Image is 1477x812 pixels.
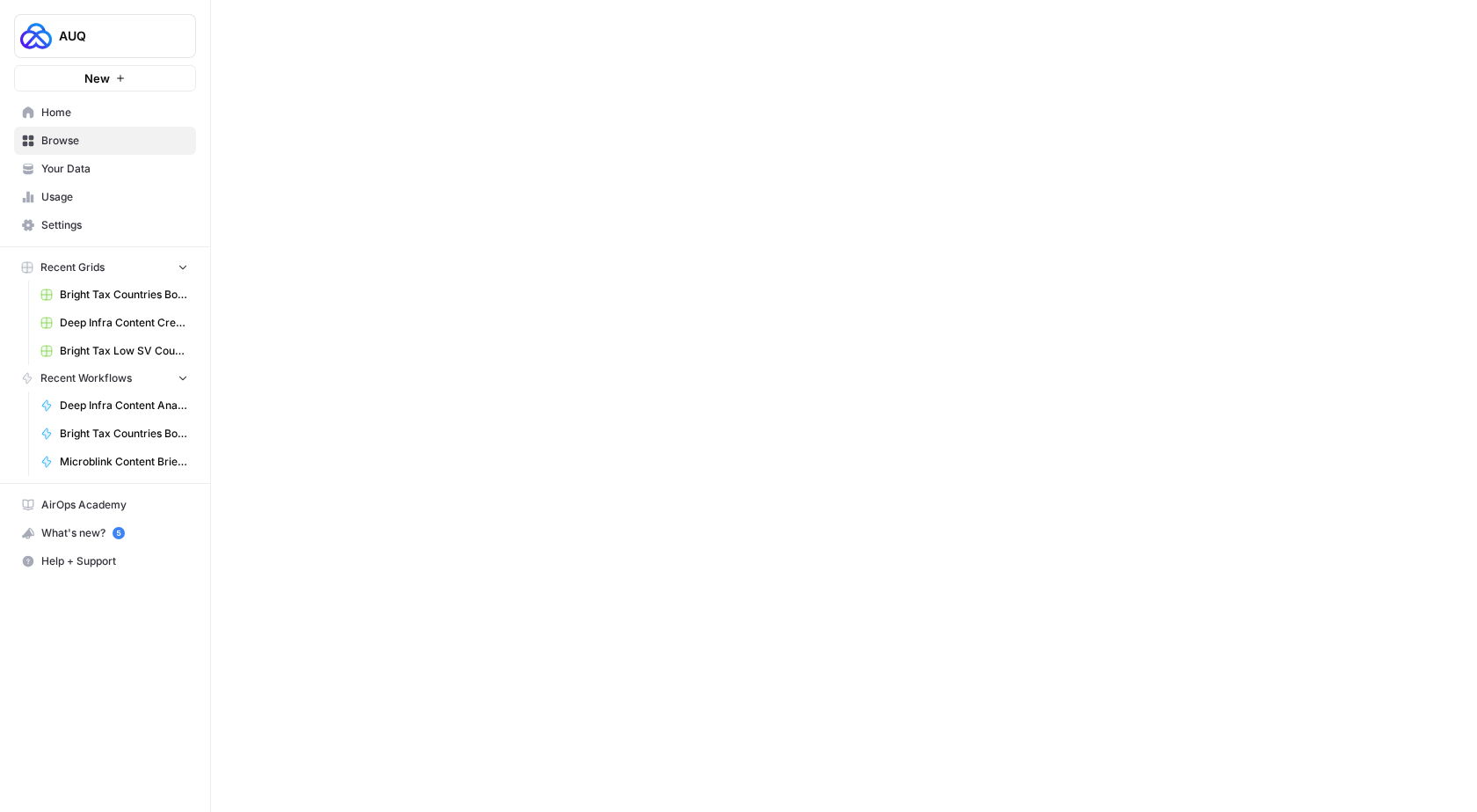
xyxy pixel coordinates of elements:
span: Bright Tax Countries Bottom Tier Grid [60,287,188,303]
span: Recent Workflows [40,370,132,386]
span: AUQ [59,27,165,45]
span: Recent Grids [40,260,105,275]
button: Workspace: AUQ [14,14,196,58]
a: Deep Infra Content Analysis [33,391,196,420]
a: Home [14,99,196,127]
a: Bright Tax Low SV Countries Grid [33,337,196,365]
text: 5 [116,529,120,538]
span: Deep Infra Content Creation [60,315,188,331]
a: Bright Tax Countries Bottom Tier Grid [33,281,196,309]
a: Microblink Content Brief - Long-form Blog Posts [33,448,196,476]
span: AirOps Academy [41,497,188,513]
a: Deep Infra Content Creation [33,309,196,337]
span: Your Data [41,161,188,177]
a: Browse [14,127,196,155]
span: Deep Infra Content Analysis [60,398,188,413]
span: Browse [41,133,188,149]
a: Your Data [14,155,196,183]
span: Bright Tax Countries Bottom Tier [60,426,188,442]
a: AirOps Academy [14,491,196,519]
span: New [84,69,110,87]
div: What's new? [15,520,195,546]
img: AUQ Logo [20,20,52,52]
a: Bright Tax Countries Bottom Tier [33,420,196,448]
a: Settings [14,211,196,239]
span: Settings [41,217,188,233]
span: Help + Support [41,553,188,569]
a: 5 [113,527,125,539]
button: Help + Support [14,547,196,575]
a: Usage [14,183,196,211]
button: Recent Workflows [14,365,196,391]
span: Usage [41,189,188,205]
button: New [14,65,196,91]
span: Bright Tax Low SV Countries Grid [60,343,188,359]
button: What's new? 5 [14,519,196,547]
span: Home [41,105,188,121]
button: Recent Grids [14,254,196,281]
span: Microblink Content Brief - Long-form Blog Posts [60,454,188,470]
